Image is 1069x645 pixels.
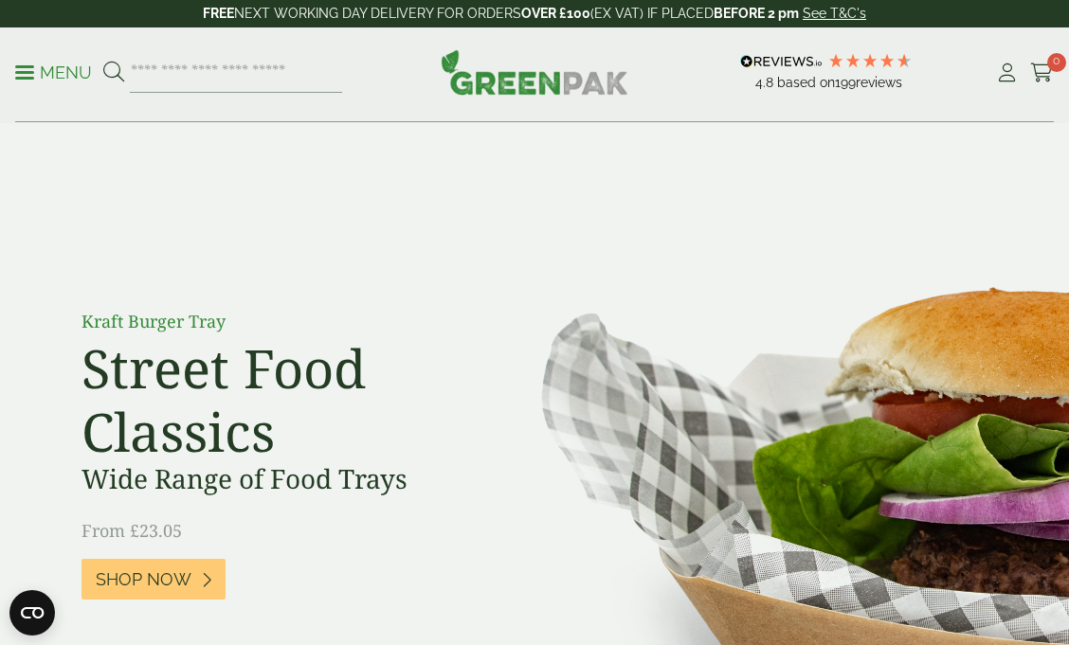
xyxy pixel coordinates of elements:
[82,463,508,495] h3: Wide Range of Food Trays
[15,62,92,81] a: Menu
[15,62,92,84] p: Menu
[1030,59,1054,87] a: 0
[1047,53,1066,72] span: 0
[827,52,913,69] div: 4.79 Stars
[441,49,628,95] img: GreenPak Supplies
[82,336,508,463] h2: Street Food Classics
[521,6,590,21] strong: OVER £100
[1030,63,1054,82] i: Cart
[96,569,191,590] span: Shop Now
[82,309,508,334] p: Kraft Burger Tray
[835,75,856,90] span: 199
[9,590,55,636] button: Open CMP widget
[82,559,226,600] a: Shop Now
[203,6,234,21] strong: FREE
[82,519,182,542] span: From £23.05
[995,63,1019,82] i: My Account
[714,6,799,21] strong: BEFORE 2 pm
[740,55,823,68] img: REVIEWS.io
[803,6,866,21] a: See T&C's
[856,75,902,90] span: reviews
[755,75,777,90] span: 4.8
[777,75,835,90] span: Based on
